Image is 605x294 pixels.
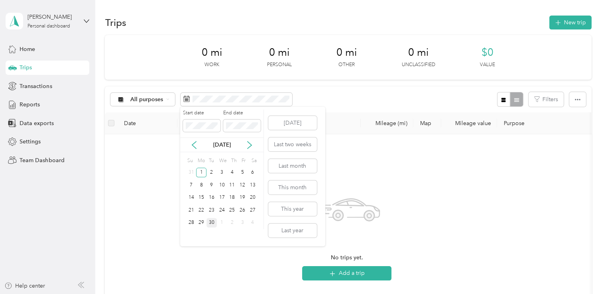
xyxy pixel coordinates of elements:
div: Personal dashboard [27,24,70,29]
div: 7 [186,180,196,190]
div: 13 [247,180,258,190]
div: 11 [227,180,237,190]
span: 0 mi [269,46,289,59]
span: All purposes [130,97,163,102]
th: Map [413,112,441,134]
div: 17 [217,193,227,203]
span: Data exports [20,119,53,127]
div: Mo [196,155,205,166]
button: [DATE] [268,116,317,130]
div: 22 [196,205,206,215]
div: 4 [247,218,258,228]
div: 12 [237,180,247,190]
div: We [218,155,227,166]
button: Filters [528,92,564,107]
div: 2 [206,168,217,178]
div: 26 [237,205,247,215]
span: Team Dashboard [20,156,64,165]
button: Help center [4,282,45,290]
div: 20 [247,193,258,203]
div: 1 [196,168,206,178]
div: 19 [237,193,247,203]
span: 0 mi [201,46,222,59]
div: 10 [217,180,227,190]
p: Other [338,61,355,69]
button: Last year [268,223,317,237]
div: 27 [247,205,258,215]
div: 16 [206,193,217,203]
div: 2 [227,218,237,228]
div: 30 [206,218,217,228]
div: 28 [186,218,196,228]
th: Mileage (mi) [361,112,413,134]
div: 31 [186,168,196,178]
label: Start date [183,110,220,117]
div: 14 [186,193,196,203]
iframe: Everlance-gr Chat Button Frame [560,249,605,294]
th: Mileage value [441,112,497,134]
p: [DATE] [205,141,239,149]
p: Personal [267,61,291,69]
button: Last two weeks [268,137,317,151]
span: Reports [20,100,40,109]
p: Value [479,61,495,69]
th: Locations [177,112,361,134]
div: 1 [217,218,227,228]
span: Home [20,45,35,53]
button: Last month [268,159,317,173]
div: Tu [208,155,215,166]
span: 0 mi [408,46,428,59]
span: $0 [481,46,493,59]
div: 15 [196,193,206,203]
div: Su [186,155,194,166]
div: 3 [237,218,247,228]
div: [PERSON_NAME] [27,13,77,21]
button: Add a trip [302,266,391,280]
div: 3 [217,168,227,178]
div: 4 [227,168,237,178]
div: 9 [206,180,217,190]
div: 29 [196,218,206,228]
div: Th [230,155,237,166]
div: 5 [237,168,247,178]
span: No trips yet. [331,253,363,262]
span: 0 mi [336,46,357,59]
button: This month [268,180,317,194]
div: 24 [217,205,227,215]
span: Trips [20,63,32,72]
div: 25 [227,205,237,215]
div: 18 [227,193,237,203]
span: Settings [20,137,41,146]
div: 8 [196,180,206,190]
button: This year [268,202,317,216]
h1: Trips [105,18,126,27]
button: New trip [549,16,591,29]
div: Sa [250,155,258,166]
p: Unclassified [401,61,435,69]
div: 23 [206,205,217,215]
div: 6 [247,168,258,178]
div: Fr [240,155,247,166]
p: Work [204,61,219,69]
span: Transactions [20,82,52,90]
label: End date [223,110,261,117]
th: Date [118,112,177,134]
div: 21 [186,205,196,215]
